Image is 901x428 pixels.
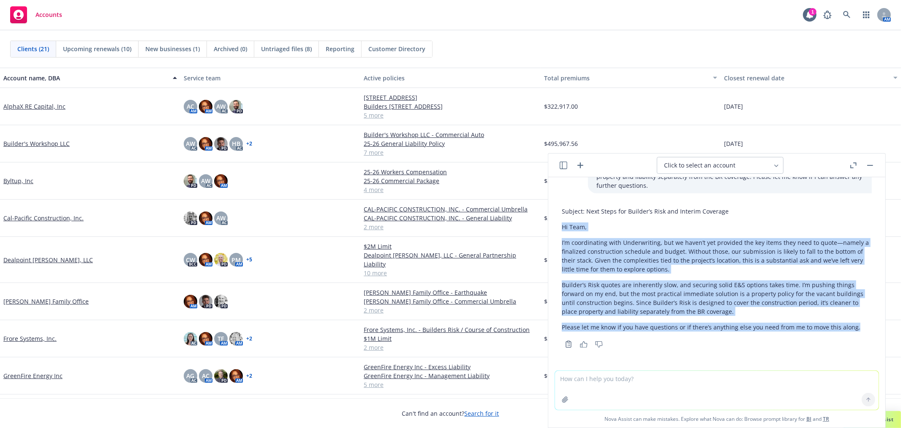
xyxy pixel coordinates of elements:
[544,297,578,306] span: $170,658.00
[187,102,194,111] span: AC
[562,238,872,274] p: I’m coordinating with Underwriting, but we haven’t yet provided the key items they need to quote—...
[35,11,62,18] span: Accounts
[823,415,829,423] a: TR
[364,214,537,222] a: CAL-PACIFIC CONSTRUCTION, INC. - General Liability
[184,295,197,308] img: photo
[364,130,537,139] a: Builder's Workshop LLC - Commercial Auto
[7,3,65,27] a: Accounts
[201,176,210,185] span: AW
[214,137,228,151] img: photo
[199,100,212,113] img: photo
[562,207,872,216] p: Subject: Next Steps for Builder’s Risk and Interim Coverage
[63,44,131,53] span: Upcoming renewals (10)
[541,68,721,88] button: Total premiums
[184,174,197,188] img: photo
[364,111,537,120] a: 5 more
[544,255,583,264] span: $1,019,703.00
[724,139,743,148] span: [DATE]
[186,255,195,264] span: CW
[216,102,226,111] span: AW
[186,139,195,148] span: AW
[402,409,499,418] span: Can't find an account?
[364,306,537,315] a: 2 more
[552,410,882,428] span: Nova Assist can make mistakes. Explore what Nova can do: Browse prompt library for and
[364,102,537,111] a: Builders [STREET_ADDRESS]
[229,332,243,346] img: photo
[565,340,572,348] svg: Copy to clipboard
[364,334,537,343] a: $1M Limit
[186,371,194,380] span: AG
[184,211,197,225] img: photo
[261,44,312,53] span: Untriaged files (8)
[232,139,240,148] span: HB
[364,185,537,194] a: 4 more
[202,371,210,380] span: AC
[364,325,537,334] a: Frore Systems, Inc. - Builders Risk / Course of Construction
[199,211,212,225] img: photo
[858,6,875,23] a: Switch app
[544,102,578,111] span: $322,917.00
[246,373,252,379] a: + 2
[364,222,537,231] a: 2 more
[218,334,224,343] span: TF
[364,93,537,102] a: [STREET_ADDRESS]
[562,222,872,231] p: Hi Team,
[199,295,212,308] img: photo
[231,255,241,264] span: PM
[3,176,33,185] a: Byltup, Inc
[592,338,606,350] button: Thumbs down
[246,257,252,262] a: + 5
[721,68,901,88] button: Closest renewal date
[724,102,743,111] span: [DATE]
[657,157,784,174] button: Click to select an account
[214,369,228,383] img: photo
[145,44,200,53] span: New businesses (1)
[184,74,357,82] div: Service team
[364,205,537,214] a: CAL-PACIFIC CONSTRUCTION, INC. - Commercial Umbrella
[368,44,425,53] span: Customer Directory
[819,6,836,23] a: Report a Bug
[180,68,361,88] button: Service team
[364,371,537,380] a: GreenFire Energy Inc - Management Liability
[3,255,93,264] a: Dealpoint [PERSON_NAME], LLC
[364,139,537,148] a: 25-26 General Liability Policy
[3,139,70,148] a: Builder's Workshop LLC
[562,280,872,316] p: Builder’s Risk quotes are inherently slow, and securing solid E&S options takes time. I’m pushing...
[3,297,89,306] a: [PERSON_NAME] Family Office
[544,139,578,148] span: $495,967.56
[806,415,811,423] a: BI
[184,332,197,346] img: photo
[199,137,212,151] img: photo
[544,74,708,82] div: Total premiums
[246,141,252,146] a: + 2
[544,214,578,222] span: $219,865.00
[364,167,537,176] a: 25-26 Workers Compensation
[360,68,541,88] button: Active policies
[838,6,855,23] a: Search
[3,74,168,82] div: Account name, DBA
[216,214,226,222] span: AW
[246,336,252,341] a: + 2
[364,380,537,389] a: 5 more
[3,371,63,380] a: GreenFire Energy Inc
[3,102,65,111] a: AlphaX RE Capital, Inc
[465,409,499,417] a: Search for it
[364,343,537,352] a: 2 more
[214,44,247,53] span: Archived (0)
[544,176,578,185] span: $397,951.45
[3,214,84,222] a: Cal-Pacific Construction, Inc.
[364,251,537,269] a: Dealpoint [PERSON_NAME], LLC - General Partnership Liability
[214,295,228,308] img: photo
[544,371,574,380] span: $99,937.00
[364,242,537,251] a: $2M Limit
[724,74,888,82] div: Closest renewal date
[364,74,537,82] div: Active policies
[17,44,49,53] span: Clients (21)
[199,253,212,266] img: photo
[364,176,537,185] a: 25-26 Commercial Package
[199,332,212,346] img: photo
[364,269,537,277] a: 10 more
[229,100,243,113] img: photo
